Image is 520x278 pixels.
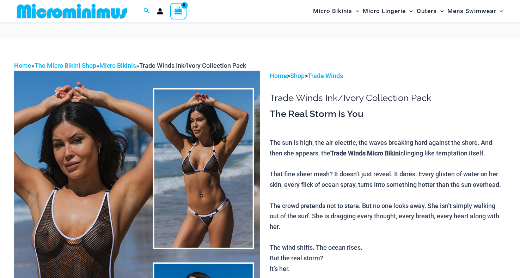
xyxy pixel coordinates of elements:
[415,2,446,20] a: OutersMenu ToggleMenu Toggle
[361,2,415,20] a: Micro LingerieMenu ToggleMenu Toggle
[308,72,343,79] a: Trade Winds
[446,2,505,20] a: Mens SwimwearMenu ToggleMenu Toggle
[310,1,506,21] nav: Site Navigation
[99,62,136,69] a: Micro Bikinis
[270,71,506,81] p: > >
[313,2,352,20] span: Micro Bikinis
[14,62,31,69] a: Home
[157,8,163,14] a: Account icon link
[406,2,413,20] span: Menu Toggle
[352,2,359,20] span: Menu Toggle
[14,3,130,19] img: MM SHOP LOGO FLAT
[290,72,305,79] a: Shop
[447,2,496,20] span: Mens Swimwear
[270,93,506,103] h1: Trade Winds Ink/Ivory Collection Pack
[14,62,246,69] span: » » »
[311,2,361,20] a: Micro BikinisMenu ToggleMenu Toggle
[35,62,96,69] a: The Micro Bikini Shop
[330,149,400,157] b: Trade Winds Micro Bikini
[270,108,506,120] h3: The Real Storm is You
[170,3,186,19] a: View Shopping Cart, empty
[437,2,444,20] span: Menu Toggle
[496,2,503,20] span: Menu Toggle
[417,2,437,20] span: Outers
[363,2,406,20] span: Micro Lingerie
[143,7,150,16] a: Search icon link
[139,62,246,69] span: Trade Winds Ink/Ivory Collection Pack
[270,72,287,79] a: Home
